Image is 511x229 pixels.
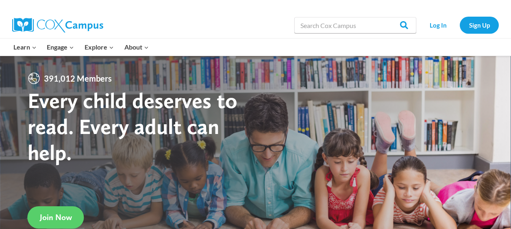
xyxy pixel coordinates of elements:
span: Join Now [40,212,72,222]
span: About [124,42,149,52]
a: Join Now [28,206,84,229]
span: Engage [47,42,74,52]
a: Sign Up [460,17,499,33]
span: Learn [13,42,37,52]
nav: Primary Navigation [8,39,154,56]
span: 391,012 Members [41,72,115,85]
span: Explore [85,42,114,52]
nav: Secondary Navigation [420,17,499,33]
input: Search Cox Campus [294,17,416,33]
a: Log In [420,17,456,33]
img: Cox Campus [12,18,103,32]
strong: Every child deserves to read. Every adult can help. [28,87,237,165]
